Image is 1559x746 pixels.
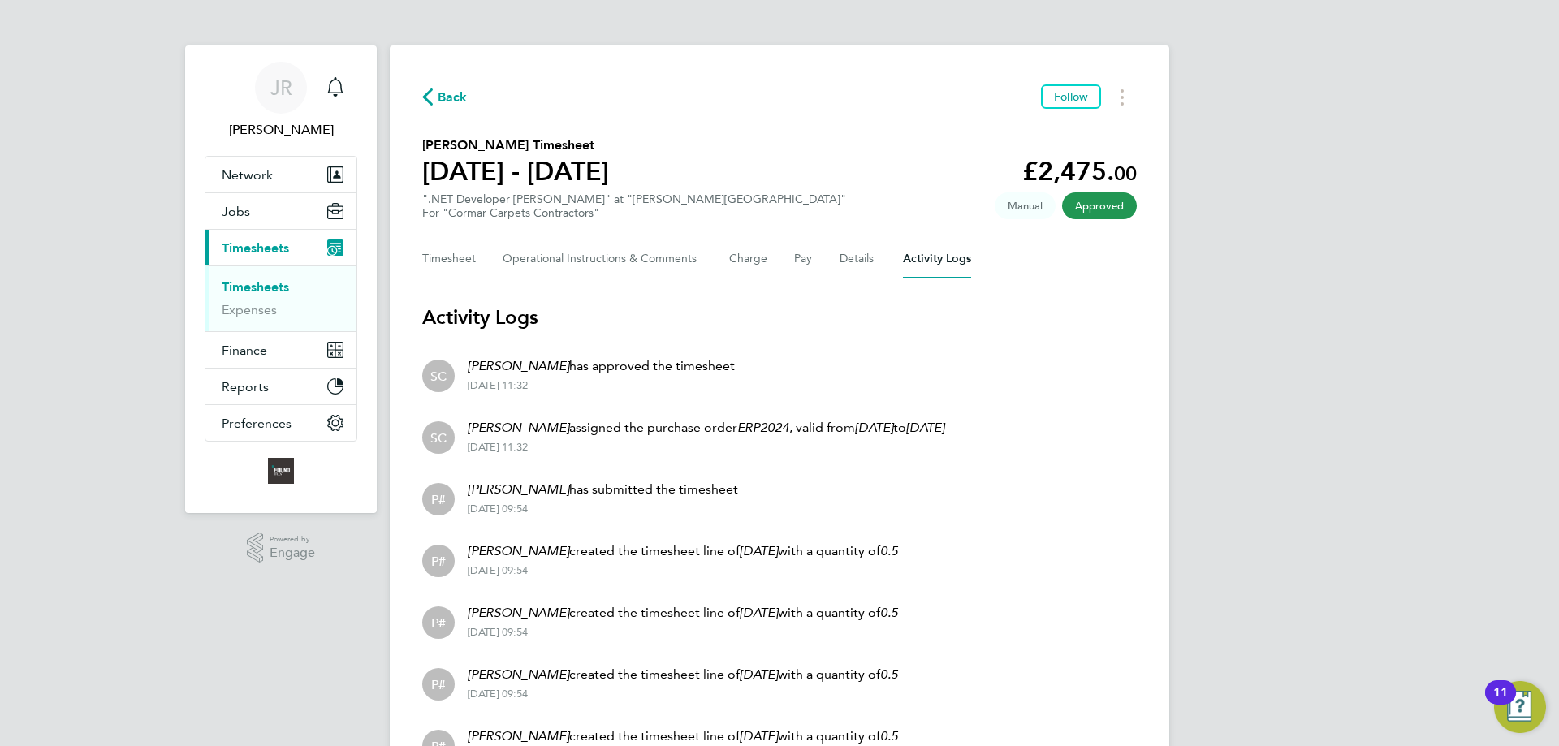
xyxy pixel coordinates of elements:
em: [PERSON_NAME] [468,358,569,373]
div: [DATE] 11:32 [468,441,944,454]
span: SC [430,367,447,385]
p: created the timesheet line of with a quantity of [468,727,898,746]
span: Timesheets [222,240,289,256]
em: [PERSON_NAME] [468,666,569,682]
span: P# [431,614,446,632]
div: Person #445717 [422,545,455,577]
span: This timesheet has been approved. [1062,192,1137,219]
span: P# [431,552,446,570]
div: Timesheets [205,265,356,331]
span: Preferences [222,416,292,431]
p: created the timesheet line of with a quantity of [468,541,898,561]
a: Timesheets [222,279,289,295]
button: Details [840,239,877,278]
em: 0.5 [880,543,898,558]
em: ERP2024 [737,420,789,435]
nav: Main navigation [185,45,377,513]
button: Timesheets [205,230,356,265]
span: Powered by [270,533,315,546]
button: Charge [729,239,768,278]
div: [DATE] 09:54 [468,626,898,639]
a: Expenses [222,302,277,317]
app-decimal: £2,475. [1022,156,1137,187]
p: has approved the timesheet [468,356,735,376]
div: [DATE] 09:54 [468,564,898,577]
div: Stuart Cochrane [422,421,455,454]
h1: [DATE] - [DATE] [422,155,609,188]
em: [PERSON_NAME] [468,481,569,497]
em: [PERSON_NAME] [468,420,569,435]
a: Powered byEngage [247,533,316,563]
div: [DATE] 11:32 [468,379,735,392]
h2: [PERSON_NAME] Timesheet [422,136,609,155]
p: created the timesheet line of with a quantity of [468,603,898,623]
a: JR[PERSON_NAME] [205,62,357,140]
div: 11 [1493,692,1508,714]
em: 0.5 [880,605,898,620]
span: Reports [222,379,269,395]
button: Follow [1041,84,1101,109]
button: Timesheets Menu [1108,84,1137,110]
button: Operational Instructions & Comments [503,239,703,278]
div: ".NET Developer [PERSON_NAME]" at "[PERSON_NAME][GEOGRAPHIC_DATA]" [422,192,846,220]
span: 00 [1114,162,1137,185]
em: [DATE] [906,420,944,435]
span: P# [431,490,446,508]
em: [DATE] [740,605,778,620]
span: James Rogers [205,120,357,140]
em: [PERSON_NAME] [468,543,569,558]
em: [DATE] [740,666,778,682]
div: [DATE] 09:54 [468,688,898,701]
button: Finance [205,332,356,368]
p: created the timesheet line of with a quantity of [468,665,898,684]
div: Stuart Cochrane [422,360,455,392]
button: Activity Logs [903,239,971,278]
span: Network [222,167,273,183]
img: foundtalent-logo-retina.png [268,458,294,484]
span: This timesheet was manually created. [995,192,1056,219]
span: Back [438,88,468,107]
em: [DATE] [740,543,778,558]
div: Person #445717 [422,668,455,701]
p: assigned the purchase order , valid from to [468,418,944,438]
h3: Activity Logs [422,304,1137,330]
em: [DATE] [740,728,778,744]
em: [PERSON_NAME] [468,728,569,744]
div: Person #445717 [422,483,455,515]
span: SC [430,429,447,446]
button: Network [205,157,356,192]
div: Person #445717 [422,606,455,639]
a: Go to home page [205,458,357,484]
span: Jobs [222,204,250,219]
em: 0.5 [880,666,898,682]
span: Engage [270,546,315,560]
p: has submitted the timesheet [468,480,738,499]
em: [PERSON_NAME] [468,605,569,620]
button: Timesheet [422,239,477,278]
span: Finance [222,343,267,358]
span: P# [431,675,446,693]
button: Preferences [205,405,356,441]
em: 0.5 [880,728,898,744]
button: Reports [205,369,356,404]
div: For "Cormar Carpets Contractors" [422,206,846,220]
span: Follow [1054,89,1088,104]
button: Jobs [205,193,356,229]
button: Pay [794,239,814,278]
span: JR [270,77,292,98]
div: [DATE] 09:54 [468,502,738,515]
button: Open Resource Center, 11 new notifications [1494,681,1546,733]
button: Back [422,87,468,107]
em: [DATE] [855,420,893,435]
